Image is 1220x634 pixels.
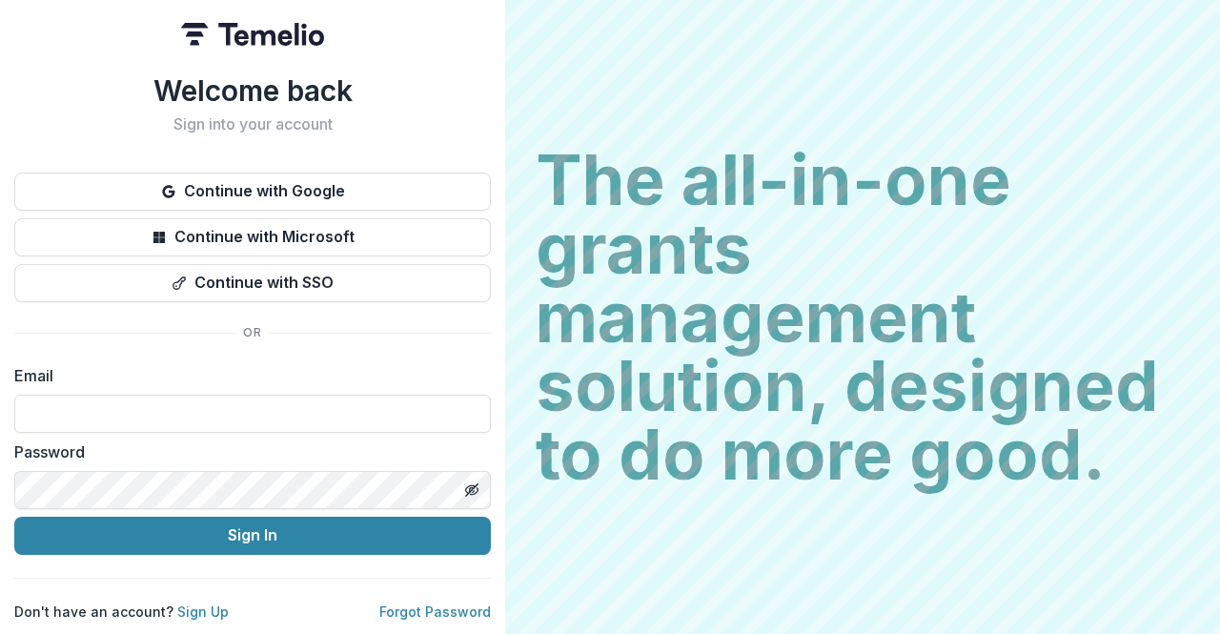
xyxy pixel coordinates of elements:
h2: Sign into your account [14,115,491,133]
button: Sign In [14,517,491,555]
label: Email [14,364,479,387]
label: Password [14,440,479,463]
button: Continue with Google [14,173,491,211]
p: Don't have an account? [14,602,229,622]
button: Continue with SSO [14,264,491,302]
a: Sign Up [177,603,229,620]
button: Toggle password visibility [457,475,487,505]
img: Temelio [181,23,324,46]
h1: Welcome back [14,73,491,108]
a: Forgot Password [379,603,491,620]
button: Continue with Microsoft [14,218,491,256]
